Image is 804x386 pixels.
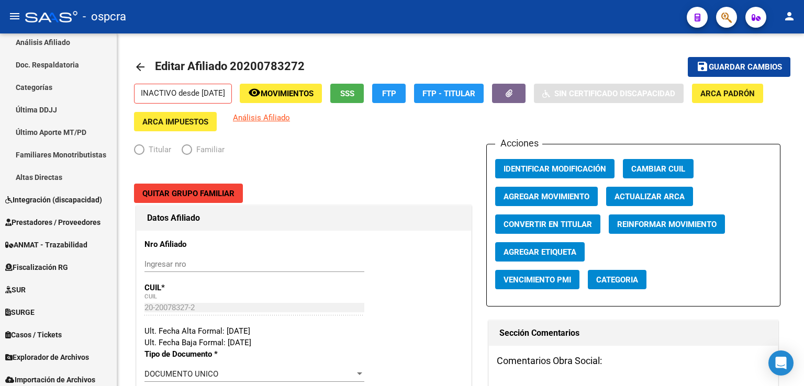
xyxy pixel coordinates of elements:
[534,84,684,103] button: Sin Certificado Discapacidad
[504,247,576,257] span: Agregar Etiqueta
[372,84,406,103] button: FTP
[240,84,322,103] button: Movimientos
[144,325,463,337] div: Ult. Fecha Alta Formal: [DATE]
[414,84,484,103] button: FTP - Titular
[504,275,571,285] span: Vencimiento PMI
[692,84,763,103] button: ARCA Padrón
[709,63,782,72] span: Guardar cambios
[5,329,62,340] span: Casos / Tickets
[134,61,147,73] mat-icon: arrow_back
[5,374,95,385] span: Importación de Archivos
[5,217,100,228] span: Prestadores / Proveedores
[422,89,475,98] span: FTP - Titular
[696,60,709,73] mat-icon: save
[596,275,638,285] span: Categoria
[340,89,354,98] span: SSS
[5,194,102,206] span: Integración (discapacidad)
[606,187,693,206] button: Actualizar ARCA
[588,270,646,289] button: Categoria
[134,84,232,104] p: INACTIVO desde [DATE]
[768,350,794,376] div: Open Intercom Messenger
[497,354,770,368] h3: Comentarios Obra Social:
[5,239,87,251] span: ANMAT - Trazabilidad
[609,214,725,234] button: Reinformar Movimiento
[144,337,463,348] div: Ult. Fecha Baja Formal: [DATE]
[142,117,208,127] span: ARCA Impuestos
[155,60,305,73] span: Editar Afiliado 20200783272
[192,144,225,155] span: Familiar
[504,192,589,201] span: Agregar Movimiento
[495,242,585,262] button: Agregar Etiqueta
[142,189,234,198] span: Quitar Grupo Familiar
[617,220,717,229] span: Reinformar Movimiento
[248,86,261,99] mat-icon: remove_red_eye
[504,164,606,174] span: Identificar Modificación
[330,84,364,103] button: SSS
[144,282,240,293] p: CUIL
[83,5,126,28] span: - ospcra
[504,220,592,229] span: Convertir en Titular
[554,89,675,98] span: Sin Certificado Discapacidad
[688,57,790,76] button: Guardar cambios
[5,351,89,363] span: Explorador de Archivos
[144,348,240,360] p: Tipo de Documento *
[134,112,217,131] button: ARCA Impuestos
[134,147,235,156] mat-radio-group: Elija una opción
[134,184,243,203] button: Quitar Grupo Familiar
[783,10,796,22] mat-icon: person
[5,284,26,296] span: SUR
[144,369,218,379] span: DOCUMENTO UNICO
[495,214,600,234] button: Convertir en Titular
[144,144,171,155] span: Titular
[233,113,290,122] span: Análisis Afiliado
[495,136,542,151] h3: Acciones
[147,210,461,226] h1: Datos Afiliado
[261,89,314,98] span: Movimientos
[623,159,694,178] button: Cambiar CUIL
[615,192,685,201] span: Actualizar ARCA
[382,89,396,98] span: FTP
[5,306,35,318] span: SURGE
[631,164,685,174] span: Cambiar CUIL
[144,239,240,250] p: Nro Afiliado
[5,262,68,273] span: Fiscalización RG
[8,10,21,22] mat-icon: menu
[700,89,755,98] span: ARCA Padrón
[495,159,615,178] button: Identificar Modificación
[499,325,767,342] h1: Sección Comentarios
[495,187,598,206] button: Agregar Movimiento
[495,270,579,289] button: Vencimiento PMI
